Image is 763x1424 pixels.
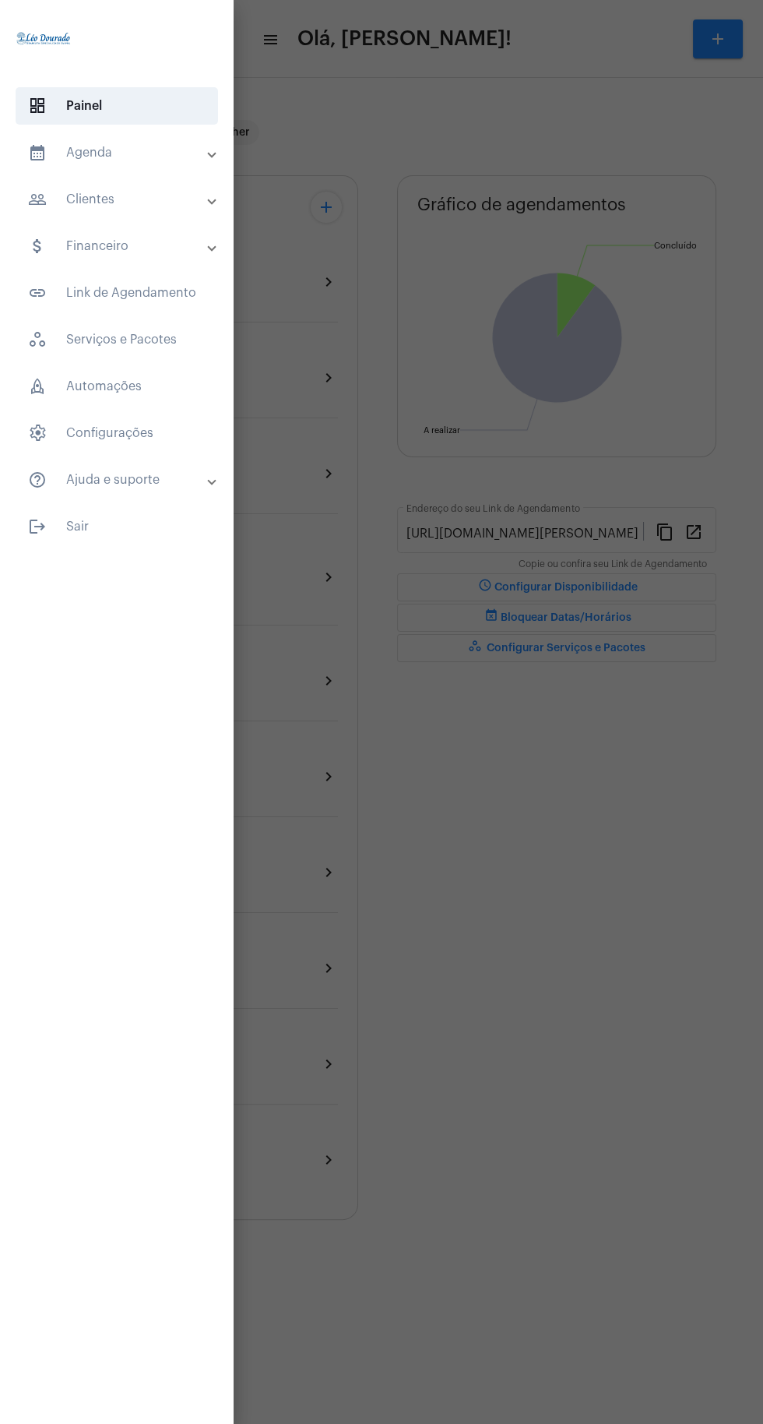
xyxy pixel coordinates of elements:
mat-panel-title: Agenda [28,143,209,162]
mat-panel-title: Financeiro [28,237,209,256]
span: sidenav icon [28,377,47,396]
span: Serviços e Pacotes [16,321,218,358]
mat-icon: sidenav icon [28,284,47,302]
mat-expansion-panel-header: sidenav iconFinanceiro [9,227,234,265]
mat-panel-title: Clientes [28,190,209,209]
mat-expansion-panel-header: sidenav iconAgenda [9,134,234,171]
mat-expansion-panel-header: sidenav iconAjuda e suporte [9,461,234,499]
span: Configurações [16,414,218,452]
mat-icon: sidenav icon [28,471,47,489]
span: Link de Agendamento [16,274,218,312]
mat-icon: sidenav icon [28,143,47,162]
span: sidenav icon [28,97,47,115]
img: 4c910ca3-f26c-c648-53c7-1a2041c6e520.jpg [12,8,75,70]
mat-expansion-panel-header: sidenav iconClientes [9,181,234,218]
span: Sair [16,508,218,545]
mat-icon: sidenav icon [28,237,47,256]
mat-panel-title: Ajuda e suporte [28,471,209,489]
span: Painel [16,87,218,125]
mat-icon: sidenav icon [28,517,47,536]
span: Automações [16,368,218,405]
span: sidenav icon [28,424,47,442]
mat-icon: sidenav icon [28,190,47,209]
span: sidenav icon [28,330,47,349]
